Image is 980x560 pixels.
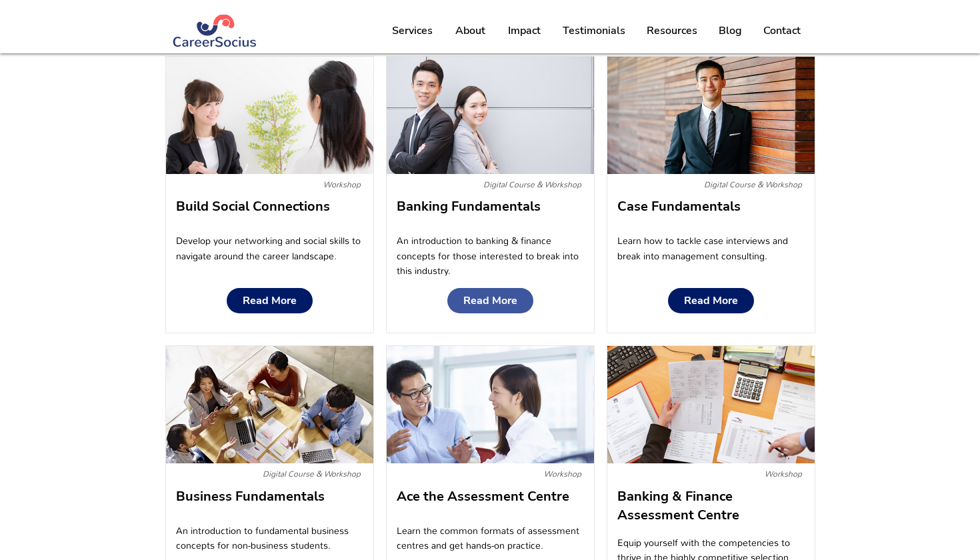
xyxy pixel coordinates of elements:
[752,14,811,47] a: Contact
[704,179,802,190] span: Digital Course & Workshop
[323,179,361,190] span: Workshop
[381,14,443,47] a: Services
[552,14,635,47] a: Testimonials
[449,14,492,47] p: About
[617,235,788,261] span: Learn how to tackle case interviews and break into management consulting.
[617,487,739,524] span: Banking & Finance Assessment Centre
[397,525,579,551] span: Learn the common formats of assessment centres and get hands-on practice.
[757,14,807,47] p: Contact
[381,14,811,47] nav: Site
[640,14,704,47] p: Resources
[176,197,330,215] span: Build Social Connections
[617,197,741,215] span: Case Fundamentals
[172,15,258,47] img: Logo Blue (#283972) png.png
[635,14,707,47] a: Resources
[227,288,313,313] a: Read More
[463,295,517,307] span: Read More
[176,487,325,505] span: Business Fundamentals
[397,487,569,505] span: Ace the Assessment Centre
[668,288,754,313] a: Read More
[483,179,581,190] span: Digital Course & Workshop
[501,14,547,47] p: Impact
[712,14,749,47] p: Blog
[765,469,802,479] span: Workshop
[556,14,632,47] p: Testimonials
[443,14,496,47] a: About
[176,235,361,261] span: Develop your networking and social skills to navigate around the career landscape.
[447,288,533,313] a: Read More
[707,14,752,47] a: Blog
[385,14,439,47] p: Services
[684,295,738,307] span: Read More
[263,469,361,479] span: Digital Course & Workshop
[176,525,349,551] span: An introduction to fundamental business concepts for non-business students.
[243,295,297,307] span: Read More
[397,235,579,277] span: An introduction to banking & finance concepts for those interested to break into this industry.
[496,14,552,47] a: Impact
[544,469,581,479] span: Workshop
[397,197,541,215] span: Banking Fundamentals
